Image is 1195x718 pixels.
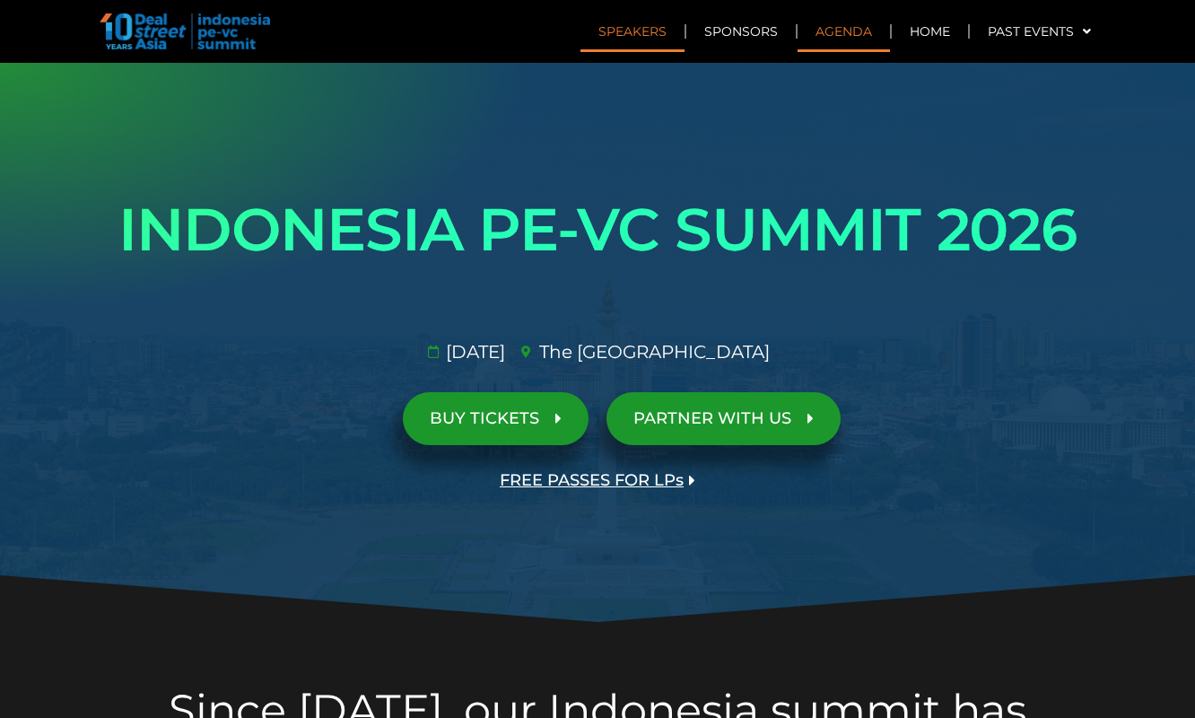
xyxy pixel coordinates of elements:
a: PARTNER WITH US [606,392,841,445]
span: BUY TICKETS [430,410,539,427]
a: Speakers [580,11,685,52]
a: FREE PASSES FOR LPs [473,454,722,507]
span: The [GEOGRAPHIC_DATA]​ [535,338,770,365]
span: PARTNER WITH US [633,410,791,427]
a: Sponsors [686,11,796,52]
h1: INDONESIA PE-VC SUMMIT 2026 [95,179,1100,280]
span: [DATE]​ [441,338,505,365]
span: FREE PASSES FOR LPs [500,472,684,489]
a: Past Events [970,11,1109,52]
a: Home [892,11,968,52]
a: BUY TICKETS [403,392,589,445]
a: Agenda [798,11,890,52]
